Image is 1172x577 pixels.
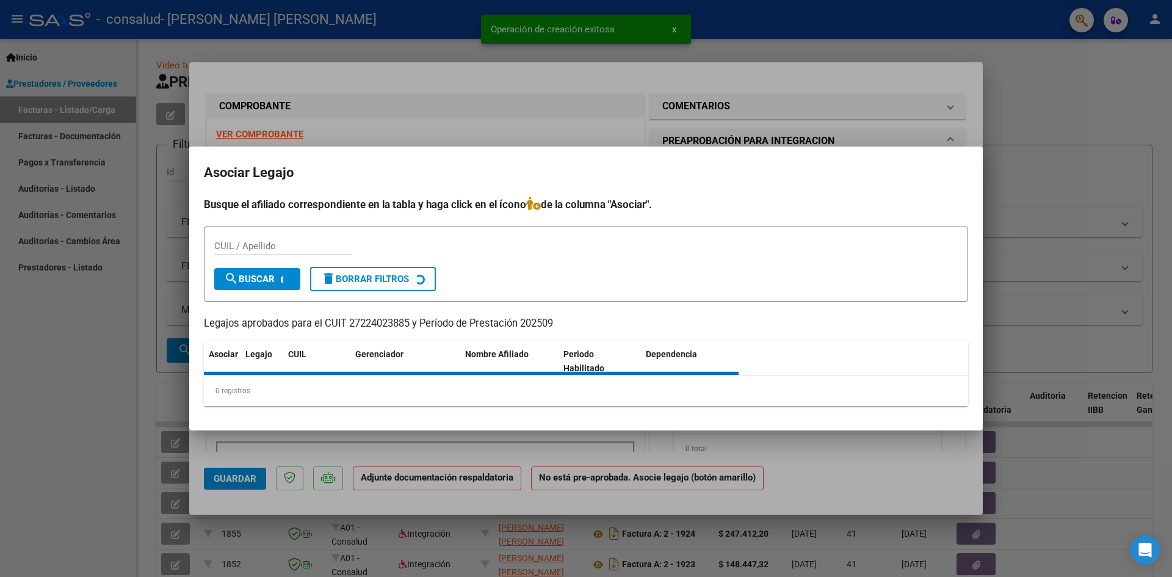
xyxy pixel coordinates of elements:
datatable-header-cell: CUIL [283,341,350,382]
button: Borrar Filtros [310,267,436,291]
span: Dependencia [646,349,697,359]
span: Borrar Filtros [321,274,409,285]
div: Open Intercom Messenger [1130,535,1160,565]
div: 0 registros [204,376,968,406]
button: Buscar [214,268,300,290]
span: Periodo Habilitado [563,349,604,373]
datatable-header-cell: Legajo [241,341,283,382]
span: CUIL [288,349,306,359]
span: Gerenciador [355,349,403,359]
mat-icon: search [224,271,239,286]
mat-icon: delete [321,271,336,286]
h2: Asociar Legajo [204,161,968,184]
span: Nombre Afiliado [465,349,529,359]
p: Legajos aprobados para el CUIT 27224023885 y Período de Prestación 202509 [204,316,968,332]
span: Asociar [209,349,238,359]
datatable-header-cell: Periodo Habilitado [559,341,641,382]
datatable-header-cell: Nombre Afiliado [460,341,559,382]
span: Buscar [224,274,275,285]
h4: Busque el afiliado correspondiente en la tabla y haga click en el ícono de la columna "Asociar". [204,197,968,212]
span: Legajo [245,349,272,359]
datatable-header-cell: Gerenciador [350,341,460,382]
datatable-header-cell: Asociar [204,341,241,382]
datatable-header-cell: Dependencia [641,341,739,382]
